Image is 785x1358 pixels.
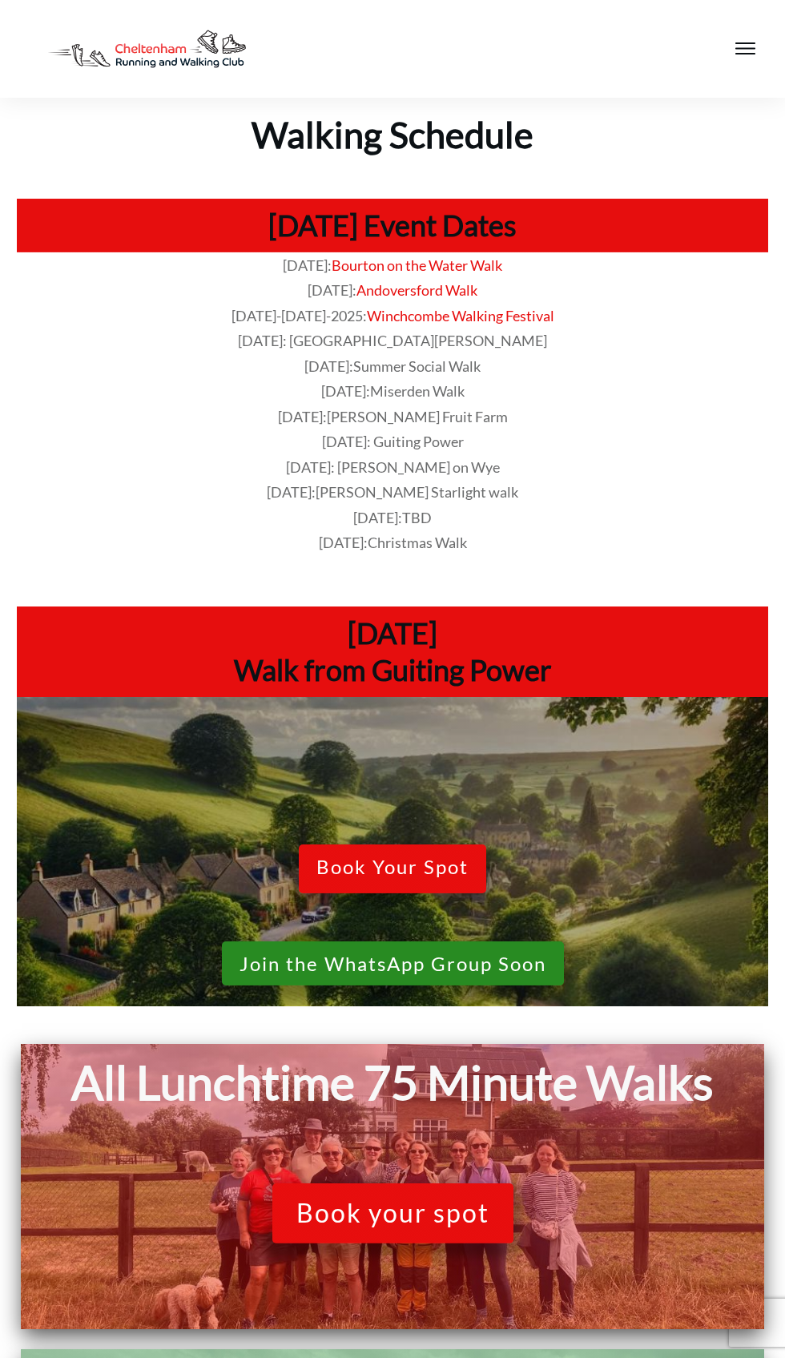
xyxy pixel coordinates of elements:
span: [DATE]: [278,408,508,425]
h1: [DATE] [25,615,760,652]
span: Summer Social Walk [353,357,481,375]
span: Join the WhatsApp Group Soon [240,953,546,976]
span: [DATE]: [283,256,332,274]
h1: Walking Schedule [10,99,775,159]
span: [PERSON_NAME] Starlight walk [316,483,518,501]
a: Book Your Spot [299,844,486,893]
span: [DATE]: [321,382,465,400]
span: Book your spot [296,1198,489,1228]
span: [DATE]: [PERSON_NAME] on Wye [286,458,500,476]
a: Join the WhatsApp Group Soon [222,941,564,985]
span: [PERSON_NAME] Fruit Farm [327,408,508,425]
h1: All Lunchtime 75 Minute Walks [29,1052,756,1114]
span: Miserden Walk [370,382,465,400]
a: Book your spot [272,1183,513,1243]
img: Decathlon [32,16,262,82]
span: [DATE]: [308,281,356,299]
span: TBD [402,509,432,526]
a: Winchcombe Walking Festival [367,307,554,324]
span: [DATE]: [353,509,432,526]
span: [DATE]: [304,357,481,375]
h1: Walk from Guiting Power [25,651,760,689]
span: [DATE]: [GEOGRAPHIC_DATA][PERSON_NAME] [238,332,547,349]
span: [DATE]: [267,483,518,501]
a: Andoversford Walk [356,281,477,299]
span: [DATE]-[DATE]-2025: [231,307,367,324]
h1: [DATE] Event Dates [25,207,760,244]
span: Christmas Walk [368,534,467,551]
a: Bourton on the Water Walk [332,256,502,274]
span: [DATE]: Guiting Power [322,433,464,450]
span: [DATE]: [319,534,467,551]
span: Book Your Spot [316,856,469,884]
